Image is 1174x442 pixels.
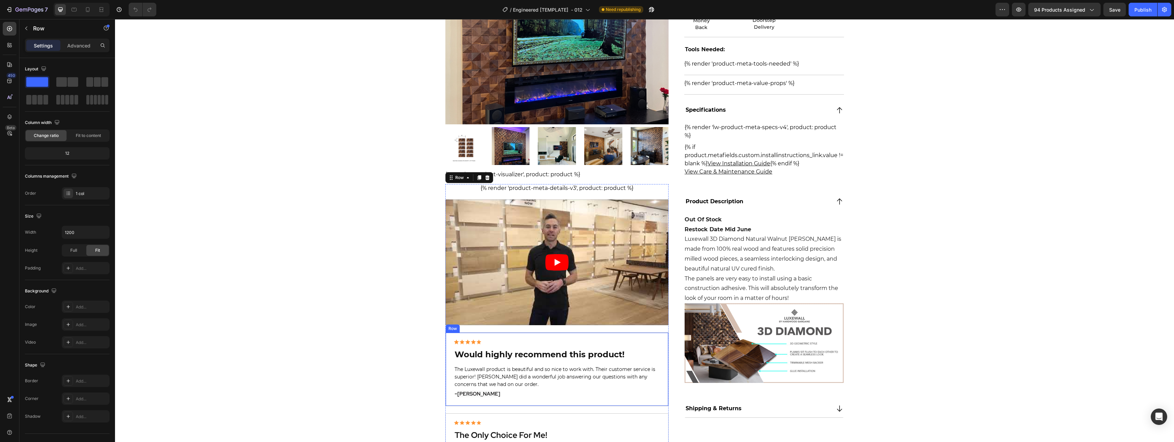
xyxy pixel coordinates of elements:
div: Height [25,247,38,253]
div: Width [25,229,36,235]
p: 7 [45,5,48,14]
div: Beta [5,125,16,130]
div: {% render 'product-visualizer', product: product %} [330,151,554,160]
p: Luxewall 3D Diamond Natural Walnut [PERSON_NAME] is made from 100% real wood and features solid p... [570,217,726,252]
div: Add... [76,265,108,272]
div: Background [25,287,58,296]
iframe: Design area [115,19,1174,442]
div: Video [25,339,36,345]
div: Padding [25,265,41,271]
span: Save [1109,7,1120,13]
p: Advanced [67,42,90,49]
button: 7 [3,3,51,16]
div: Add... [76,396,108,402]
div: Border [25,378,38,384]
div: Add... [76,322,108,328]
button: Save [1103,3,1126,16]
div: Add... [76,414,108,420]
div: Color [25,304,35,310]
span: / [510,6,512,13]
span: Need republishing [606,6,641,13]
h2: Tools Needed: [569,25,729,36]
button: 94 products assigned [1028,3,1101,16]
div: Shape [25,361,47,370]
button: Play [430,235,454,251]
strong: Restock Date Mid June [570,207,636,213]
img: gempages_474985365061502107-76ca05ce-c350-48da-870c-e81948c72f4b.png [339,401,366,406]
div: Publish [1134,6,1151,13]
div: Add... [76,378,108,384]
button: Publish [1129,3,1157,16]
h2: - [339,370,545,380]
div: Column width [25,118,61,127]
div: Row [332,306,343,313]
strong: Out Of Stock [570,197,607,204]
div: 1 col [76,191,108,197]
div: Add... [76,304,108,310]
h2: The Only Choice For Me! [339,410,545,423]
div: {% if product.metafields.custom.installinstructions_link.value != blank %} {% endif %} [570,124,729,149]
div: Image [25,321,37,328]
div: Row [339,155,350,162]
span: The panels are very easy to install using a basic construction adhesive. This will absolutely tra... [570,256,723,282]
div: {% render 'product-meta-details-v3', product: product %} [330,165,554,173]
span: Full [70,247,77,253]
h2: Would highly recommend this product! [339,329,545,342]
div: Size [25,212,43,221]
p: Row [33,24,91,32]
p: Product Description [571,178,628,188]
p: Shipping & Returns [571,385,627,395]
img: gempages_474985365061502107-76ca05ce-c350-48da-870c-e81948c72f4b.png [339,320,366,325]
span: Change ratio [34,133,59,139]
div: Corner [25,396,39,402]
span: 94 products assigned [1034,6,1085,13]
span: [PERSON_NAME] [342,371,385,378]
div: Add... [76,340,108,346]
p: Specifications [571,86,611,96]
span: Engineered [TEMPLATE] - 012 [513,6,583,13]
a: View Installation Guide [592,141,655,148]
input: Auto [62,226,109,238]
p: The Luxewall product is beautiful and so nice to work with. Their customer service is superior! [... [340,346,545,369]
span: Fit to content [76,133,101,139]
div: Shadow [25,413,41,419]
div: {% render 'lw-product-meta-specs-v4', product: product %} [570,104,729,121]
div: Undo/Redo [129,3,156,16]
p: Settings [34,42,53,49]
div: 12 [26,149,108,158]
div: Columns management [25,172,78,181]
div: {% render 'product-meta-tools-needed' %} [569,41,729,49]
a: View Care & Maintenance Guide [570,149,657,156]
div: Layout [25,65,48,74]
span: Fit [95,247,100,253]
div: 450 [6,73,16,78]
div: {% render 'product-meta-value-props' %} [569,60,729,68]
div: Open Intercom Messenger [1151,409,1167,425]
div: Order [25,190,36,196]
